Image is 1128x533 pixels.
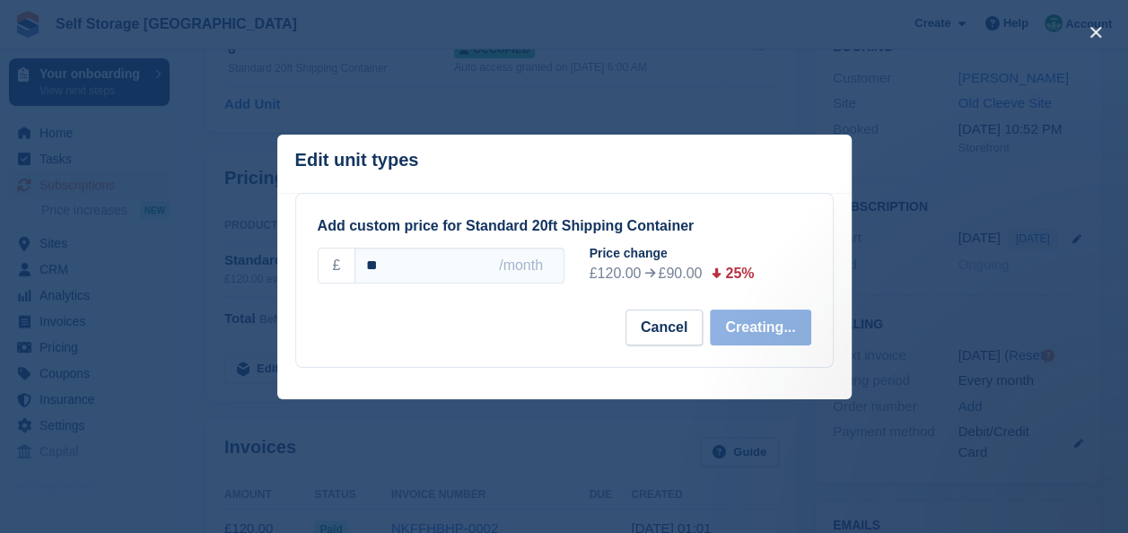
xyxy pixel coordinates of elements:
[1081,18,1110,47] button: close
[590,263,642,284] div: £120.00
[318,215,811,237] div: Add custom price for Standard 20ft Shipping Container
[725,263,754,284] div: 25%
[625,310,703,345] button: Cancel
[295,150,419,170] p: Edit unit types
[710,310,810,345] button: Creating...
[590,244,826,263] div: Price change
[658,263,702,284] div: £90.00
